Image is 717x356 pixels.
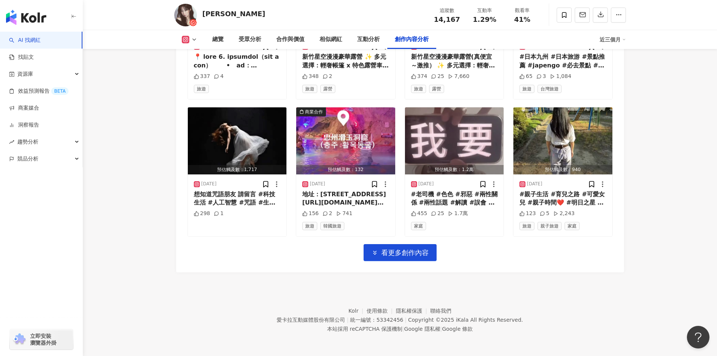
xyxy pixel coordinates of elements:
div: 156 [302,210,319,217]
a: chrome extension立即安裝 瀏覽器外掛 [10,329,73,350]
span: 台灣旅遊 [537,85,562,93]
a: iKala [456,317,469,323]
div: 統一編號：53342456 [350,317,403,323]
div: 商業合作 [305,108,323,116]
div: 348 [302,73,319,80]
div: 455 [411,210,428,217]
div: [DATE] [201,181,217,187]
div: [DATE] [419,181,434,187]
span: 家庭 [411,222,426,230]
a: 商案媒合 [9,104,39,112]
span: 旅遊 [519,222,534,230]
span: | [402,326,404,332]
span: 看更多創作內容 [381,249,429,257]
div: 2 [323,73,332,80]
span: 趨勢分析 [17,133,38,150]
a: 使用條款 [367,308,396,314]
span: 旅遊 [302,222,317,230]
div: 觀看率 [508,7,537,14]
div: 25 [431,210,444,217]
span: 本站採用 reCAPTCHA 保護機制 [327,324,473,333]
div: 741 [336,210,353,217]
div: 預估觸及數：1.2萬 [405,165,504,174]
div: 新竹星空漫漫豪華露營(真便宜～激推） ✨ 多元選擇：輕奢帳篷 x 特色露營車 🍴 一泊一食｜入住再送迎賓點心 🚿 獨立衛浴設計｜乾淨舒適不將就 🍳 鍋具烤盤刀叉皆可租借（貼心提醒：使用後請清洗歸... [411,53,498,70]
iframe: Help Scout Beacon - Open [687,326,709,348]
div: 374 [411,73,428,80]
img: post-image [188,107,287,174]
a: 效益預測報告BETA [9,87,69,95]
div: 預估觸及數：1,717 [188,165,287,174]
img: post-image [405,107,504,174]
span: 立即安裝 瀏覽器外掛 [30,333,56,346]
div: 預估觸及數：940 [513,165,612,174]
span: 競品分析 [17,150,38,167]
a: 洞察報告 [9,121,39,129]
div: 互動分析 [357,35,380,44]
a: Google 隱私權 [404,326,440,332]
div: 4 [214,73,224,80]
div: 123 [519,210,536,217]
div: #親子生活 #育兒之路 #可愛女兒 #親子時間❤️ #明日之星 #明日之光 [519,190,606,207]
div: #老司機 #色色 #邪惡 #兩性關係 #兩性話題 #解讀 #誤會 #下流 #慢慢来 #兩性交友 [411,190,498,207]
div: #日本九州 #日本旅游 #景點推薦 #japengo #必去景點 #由布院之森 #風景of攝影 #[PERSON_NAME][GEOGRAPHIC_DATA] #福岡旅行✈️ #日本景点 #環球... [519,53,606,70]
div: [PERSON_NAME] [202,9,265,18]
span: 露營 [320,85,335,93]
img: KOL Avatar [174,4,197,26]
div: 5 [540,210,550,217]
div: 預估觸及數：132 [296,165,395,174]
div: 合作與價值 [276,35,304,44]
img: post-image [296,107,395,174]
button: 預估觸及數：1.2萬 [405,107,504,174]
div: 2,243 [553,210,575,217]
span: 露營 [429,85,444,93]
div: 3 [536,73,546,80]
div: 地址：[STREET_ADDRESS] [URL][DOMAIN_NAME][DOMAIN_NAME] #韓國旅遊 #韓國必去 #私房写真 #必去景點 #必玩 #koreavisit #kore... [302,190,389,207]
div: [DATE] [310,181,325,187]
div: 近三個月 [600,34,626,46]
button: 預估觸及數：1,717 [188,107,287,174]
div: 創作內容分析 [395,35,429,44]
div: 受眾分析 [239,35,261,44]
div: 337 [194,73,210,80]
div: 新竹星空漫漫豪華露營 ✨ 多元選擇：輕奢帳篷 x 特色露營車 🍴 一泊一食｜入住再送迎賓點心 🚿 獨立衛浴設計｜乾淨舒適不將就 🍳 鍋具烤盤刀叉皆可租借（貼心提醒：使用後請清洗歸還） 【秋遊露營... [302,53,389,70]
span: 14,167 [434,15,460,23]
span: 旅遊 [519,85,534,93]
div: 1 [214,210,224,217]
div: 想知道咒語朋友 請留言 #科技生活 #人工智慧 #咒語 #生成式相片編輯 #aitool #promptwriting #必學 #未來的未來 #你學會了嗎 #geminiai❤️ [194,190,281,207]
div: 互動率 [470,7,499,14]
div: 1.7萬 [448,210,468,217]
a: searchAI 找網紅 [9,37,41,44]
a: 聯絡我們 [430,308,451,314]
a: 隱私權保護 [396,308,431,314]
a: 找貼文 [9,53,34,61]
a: Google 條款 [442,326,473,332]
span: 韓國旅遊 [320,222,344,230]
span: 1.29% [473,16,496,23]
img: logo [6,10,46,25]
div: 298 [194,210,210,217]
div: 65 [519,73,533,80]
img: post-image [513,107,612,174]
button: 看更多創作內容 [364,244,437,261]
div: [DATE] [527,181,542,187]
span: 旅遊 [194,85,209,93]
span: | [347,317,349,323]
div: 7,660 [448,73,469,80]
span: | [405,317,406,323]
div: 追蹤數 [433,7,461,14]
a: Kolr [349,308,367,314]
button: 預估觸及數：940 [513,107,612,174]
div: 愛卡拉互動媒體股份有限公司 [277,317,345,323]
span: 旅遊 [302,85,317,93]
span: | [440,326,442,332]
span: rise [9,139,14,145]
div: Copyright © 2025 All Rights Reserved. [408,317,523,323]
div: 相似網紅 [320,35,342,44]
span: 41% [514,16,530,23]
span: 親子旅遊 [537,222,562,230]
div: 1,084 [550,73,571,80]
div: 2 [323,210,332,217]
div: 📍 lore 6. ipsumdol（sit a con） • ad：elitseddoe • te：incididuntutl，etdo，magn。 • al：enimad，minim，ven... [194,53,281,70]
div: 總覽 [212,35,224,44]
button: 商業合作預估觸及數：132 [296,107,395,174]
